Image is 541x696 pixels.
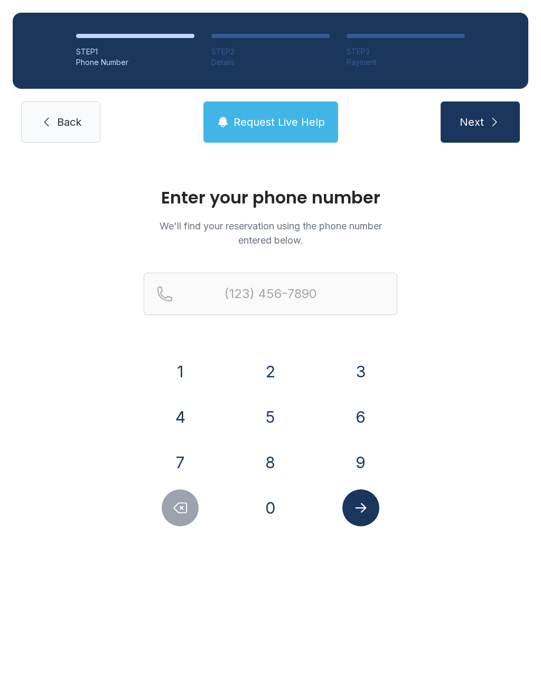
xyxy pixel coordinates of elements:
[211,47,330,57] div: STEP 2
[144,219,397,247] p: We'll find your reservation using the phone number entered below.
[252,444,289,481] button: 8
[76,57,194,68] div: Phone Number
[342,353,379,390] button: 3
[347,57,465,68] div: Payment
[144,189,397,206] h1: Enter your phone number
[252,353,289,390] button: 2
[57,115,81,129] span: Back
[252,398,289,435] button: 5
[234,115,325,129] span: Request Live Help
[144,273,397,315] input: Reservation phone number
[342,489,379,526] button: Submit lookup form
[460,115,484,129] span: Next
[162,398,199,435] button: 4
[162,489,199,526] button: Delete number
[347,47,465,57] div: STEP 3
[211,57,330,68] div: Details
[252,489,289,526] button: 0
[162,353,199,390] button: 1
[342,444,379,481] button: 9
[76,47,194,57] div: STEP 1
[162,444,199,481] button: 7
[342,398,379,435] button: 6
